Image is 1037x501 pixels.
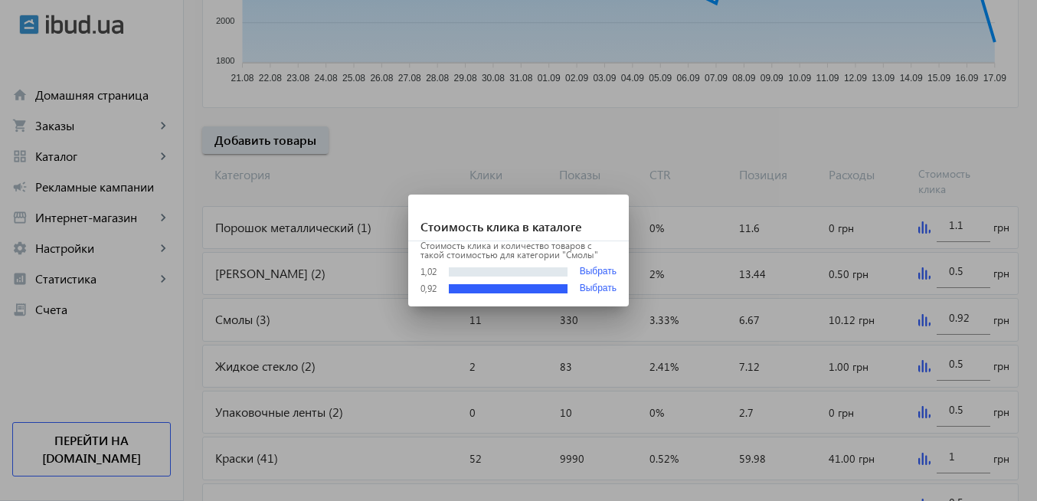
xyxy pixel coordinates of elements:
[580,266,617,277] button: Выбрать
[580,283,617,294] button: Выбрать
[420,241,617,260] p: Стоимость клика и количество товаров с такой стоимостью для категории "Смолы"
[420,267,437,277] div: 1,02
[420,284,437,293] div: 0,92
[408,195,629,241] h1: Стоимость клика в каталоге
